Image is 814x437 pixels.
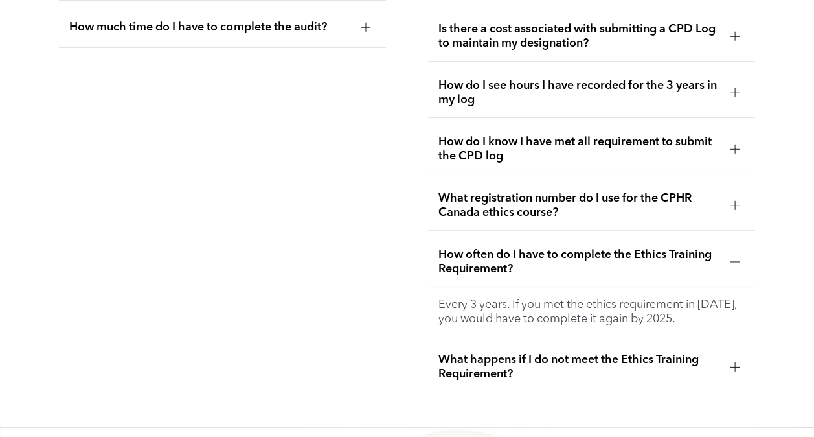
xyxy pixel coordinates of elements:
span: How often do I have to complete the Ethics Training Requirement? [438,248,720,276]
span: How do I see hours I have recorded for the 3 years in my log [438,78,720,107]
p: Every 3 years. If you met the ethics requirement in [DATE], you would have to complete it again b... [438,298,745,326]
span: What happens if I do not meet the Ethics Training Requirement? [438,353,720,381]
span: How much time do I have to complete the audit? [69,20,351,34]
span: How do I know I have met all requirement to submit the CPD log [438,135,720,163]
span: What registration number do I use for the CPHR Canada ethics course? [438,191,720,220]
span: Is there a cost associated with submitting a CPD Log to maintain my designation? [438,22,720,51]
